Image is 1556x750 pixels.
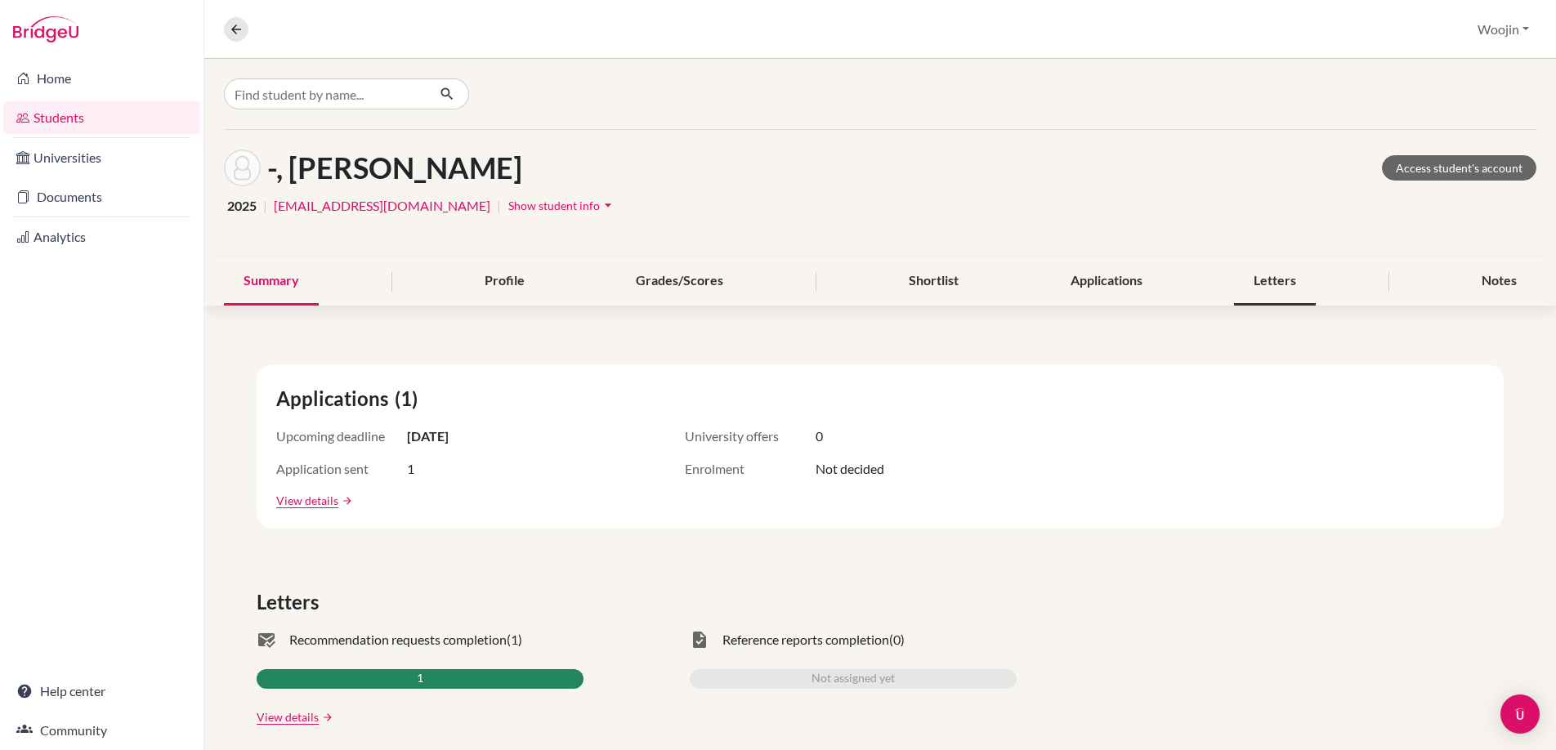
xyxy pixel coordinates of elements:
[3,141,200,174] a: Universities
[267,150,522,185] h1: -, [PERSON_NAME]
[889,630,905,650] span: (0)
[1470,14,1536,45] button: Woojin
[224,78,427,109] input: Find student by name...
[1500,694,1540,734] div: Open Intercom Messenger
[508,199,600,212] span: Show student info
[1462,257,1536,306] div: Notes
[263,196,267,216] span: |
[257,587,325,617] span: Letters
[13,16,78,42] img: Bridge-U
[3,675,200,708] a: Help center
[3,101,200,134] a: Students
[1051,257,1162,306] div: Applications
[407,459,414,479] span: 1
[3,181,200,213] a: Documents
[224,257,319,306] div: Summary
[465,257,544,306] div: Profile
[338,495,353,507] a: arrow_forward
[3,62,200,95] a: Home
[276,459,407,479] span: Application sent
[289,630,507,650] span: Recommendation requests completion
[1234,257,1316,306] div: Letters
[816,459,884,479] span: Not decided
[507,193,617,218] button: Show student infoarrow_drop_down
[685,459,816,479] span: Enrolment
[274,196,490,216] a: [EMAIL_ADDRESS][DOMAIN_NAME]
[722,630,889,650] span: Reference reports completion
[417,669,423,689] span: 1
[685,426,816,446] span: University offers
[1382,155,1536,181] a: Access student's account
[812,669,895,689] span: Not assigned yet
[227,196,257,216] span: 2025
[407,426,449,446] span: [DATE]
[395,384,424,413] span: (1)
[319,712,333,723] a: arrow_forward
[276,492,338,509] a: View details
[889,257,978,306] div: Shortlist
[600,197,616,213] i: arrow_drop_down
[257,630,276,650] span: mark_email_read
[3,221,200,253] a: Analytics
[276,384,395,413] span: Applications
[616,257,743,306] div: Grades/Scores
[224,150,261,186] img: Shalibeth Tiffany -'s avatar
[497,196,501,216] span: |
[816,426,823,446] span: 0
[276,426,407,446] span: Upcoming deadline
[3,714,200,747] a: Community
[690,630,709,650] span: task
[507,630,522,650] span: (1)
[257,708,319,725] a: View details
